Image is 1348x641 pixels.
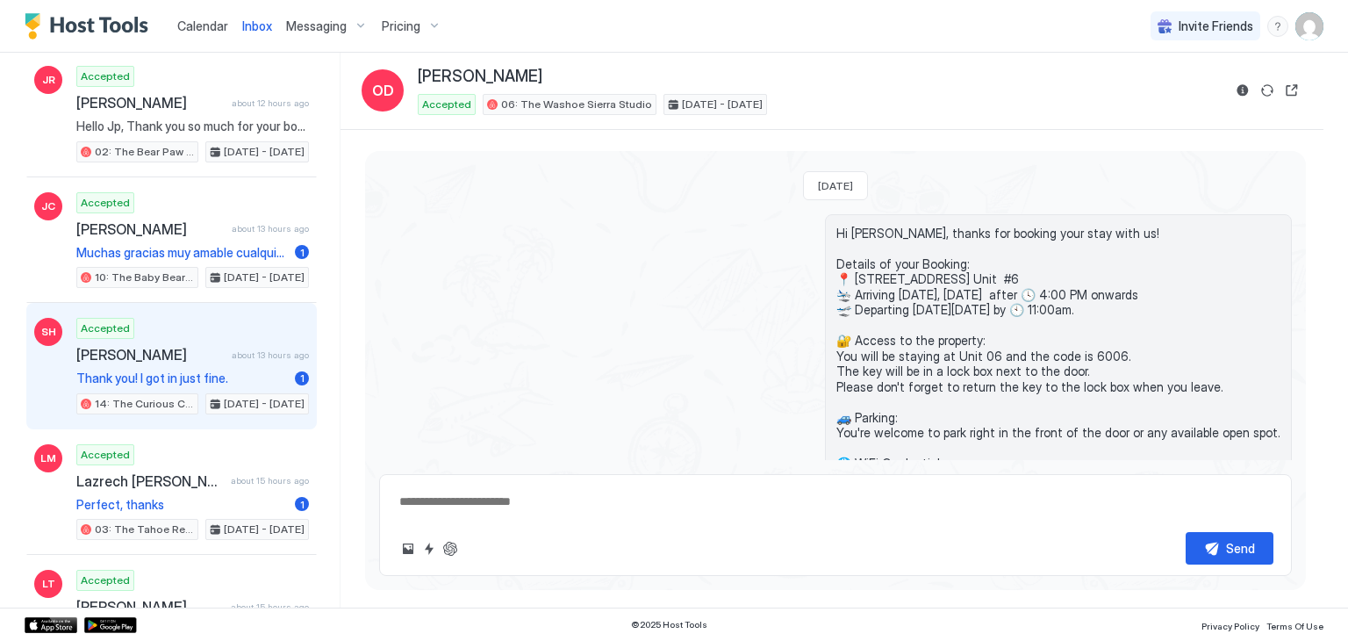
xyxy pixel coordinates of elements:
[300,371,305,385] span: 1
[25,617,77,633] a: App Store
[76,245,288,261] span: Muchas gracias muy amable cualquier cosa los dejaré saber
[398,538,419,559] button: Upload image
[231,601,309,613] span: about 15 hours ago
[76,94,225,112] span: [PERSON_NAME]
[76,119,309,134] span: Hello Jp, Thank you so much for your booking! We'll send the check-in instructions [DATE][DATE] b...
[382,18,420,34] span: Pricing
[1266,621,1323,631] span: Terms Of Use
[76,346,225,364] span: [PERSON_NAME]
[818,179,853,192] span: [DATE]
[76,472,224,490] span: Lazrech [PERSON_NAME]
[177,17,228,35] a: Calendar
[1179,18,1253,34] span: Invite Friends
[95,270,194,285] span: 10: The Baby Bear Pet Friendly Studio
[41,324,56,340] span: SH
[1226,539,1255,558] div: Send
[42,72,55,88] span: JR
[232,97,309,109] span: about 12 hours ago
[41,198,55,214] span: JC
[231,475,309,486] span: about 15 hours ago
[300,246,305,259] span: 1
[84,617,137,633] a: Google Play Store
[81,195,130,211] span: Accepted
[42,576,55,592] span: LT
[81,447,130,463] span: Accepted
[1267,16,1288,37] div: menu
[1201,616,1259,634] a: Privacy Policy
[76,598,224,616] span: [PERSON_NAME]
[419,538,440,559] button: Quick reply
[1281,80,1302,101] button: Open reservation
[1186,532,1273,565] button: Send
[682,97,763,112] span: [DATE] - [DATE]
[440,538,461,559] button: ChatGPT Auto Reply
[76,371,288,386] span: Thank you! I got in just fine.
[418,67,542,87] span: [PERSON_NAME]
[81,573,130,588] span: Accepted
[242,17,272,35] a: Inbox
[224,396,305,412] span: [DATE] - [DATE]
[81,68,130,84] span: Accepted
[1201,621,1259,631] span: Privacy Policy
[76,220,225,238] span: [PERSON_NAME]
[1266,616,1323,634] a: Terms Of Use
[95,522,194,537] span: 03: The Tahoe Retro Double Bed Studio
[224,270,305,285] span: [DATE] - [DATE]
[242,18,272,33] span: Inbox
[95,144,194,160] span: 02: The Bear Paw Pet Friendly King Studio
[372,80,394,101] span: OD
[300,498,305,511] span: 1
[1232,80,1253,101] button: Reservation information
[224,522,305,537] span: [DATE] - [DATE]
[40,450,56,466] span: LM
[1295,12,1323,40] div: User profile
[1257,80,1278,101] button: Sync reservation
[422,97,471,112] span: Accepted
[836,226,1280,533] span: Hi [PERSON_NAME], thanks for booking your stay with us! Details of your Booking: 📍 [STREET_ADDRES...
[631,619,707,630] span: © 2025 Host Tools
[232,349,309,361] span: about 13 hours ago
[177,18,228,33] span: Calendar
[286,18,347,34] span: Messaging
[224,144,305,160] span: [DATE] - [DATE]
[25,13,156,40] a: Host Tools Logo
[232,223,309,234] span: about 13 hours ago
[76,497,288,513] span: Perfect, thanks
[81,320,130,336] span: Accepted
[95,396,194,412] span: 14: The Curious Cub Pet Friendly Studio
[501,97,652,112] span: 06: The Washoe Sierra Studio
